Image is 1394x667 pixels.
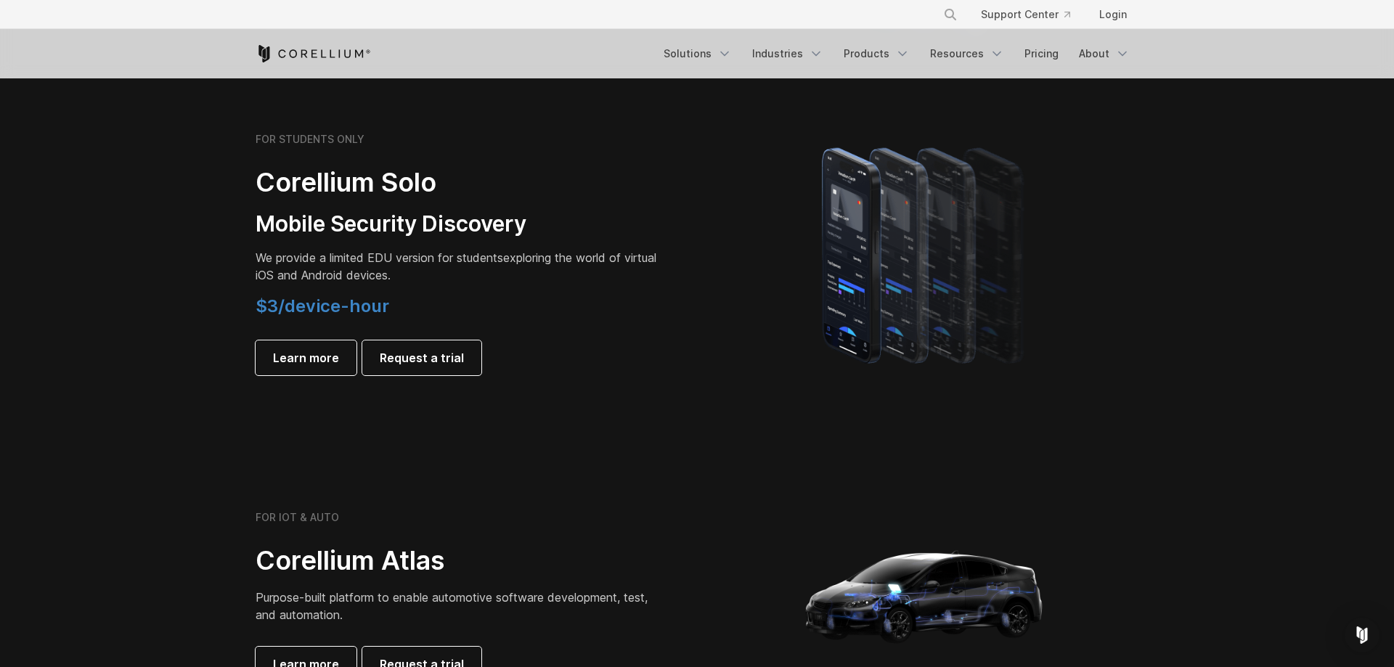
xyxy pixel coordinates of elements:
[256,295,389,316] span: $3/device-hour
[273,349,339,367] span: Learn more
[1345,618,1379,652] div: Open Intercom Messenger
[926,1,1138,28] div: Navigation Menu
[256,133,364,146] h6: FOR STUDENTS ONLY
[1016,41,1067,67] a: Pricing
[256,590,648,622] span: Purpose-built platform to enable automotive software development, test, and automation.
[256,544,662,577] h2: Corellium Atlas
[256,340,356,375] a: Learn more
[937,1,963,28] button: Search
[793,127,1058,381] img: A lineup of four iPhone models becoming more gradient and blurred
[969,1,1082,28] a: Support Center
[743,41,832,67] a: Industries
[256,250,503,265] span: We provide a limited EDU version for students
[655,41,1138,67] div: Navigation Menu
[362,340,481,375] a: Request a trial
[256,166,662,199] h2: Corellium Solo
[380,349,464,367] span: Request a trial
[655,41,741,67] a: Solutions
[1088,1,1138,28] a: Login
[256,511,339,524] h6: FOR IOT & AUTO
[256,210,662,238] h3: Mobile Security Discovery
[1070,41,1138,67] a: About
[256,45,371,62] a: Corellium Home
[921,41,1013,67] a: Resources
[835,41,918,67] a: Products
[256,249,662,284] p: exploring the world of virtual iOS and Android devices.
